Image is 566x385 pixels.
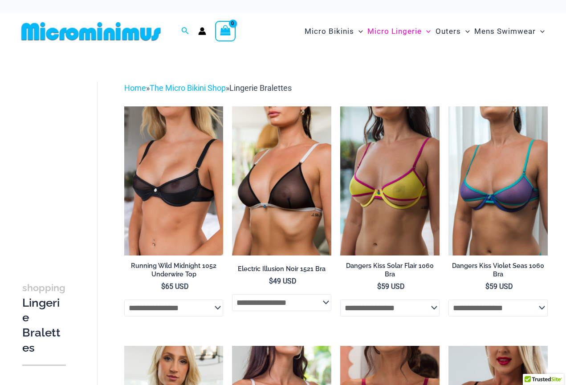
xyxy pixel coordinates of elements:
[124,262,224,282] a: Running Wild Midnight 1052 Underwire Top
[448,106,548,255] a: Dangers Kiss Violet Seas 1060 Bra 01Dangers Kiss Violet Seas 1060 Bra 611 Micro 04Dangers Kiss Vi...
[433,18,472,45] a: OutersMenu ToggleMenu Toggle
[367,20,422,43] span: Micro Lingerie
[198,27,206,35] a: Account icon link
[354,20,363,43] span: Menu Toggle
[472,18,547,45] a: Mens SwimwearMenu ToggleMenu Toggle
[124,262,224,278] h2: Running Wild Midnight 1052 Underwire Top
[340,106,440,255] img: Dangers Kiss Solar Flair 1060 Bra 01
[124,83,146,93] a: Home
[448,262,548,282] a: Dangers Kiss Violet Seas 1060 Bra
[161,282,165,291] span: $
[269,277,297,285] bdi: 49 USD
[436,20,461,43] span: Outers
[302,18,365,45] a: Micro BikinisMenu ToggleMenu Toggle
[232,106,331,255] img: Electric Illusion Noir 1521 Bra 01
[229,83,292,93] span: Lingerie Bralettes
[232,265,331,276] a: Electric Illusion Noir 1521 Bra
[301,16,548,46] nav: Site Navigation
[124,83,292,93] span: » »
[377,282,381,291] span: $
[448,106,548,255] img: Dangers Kiss Violet Seas 1060 Bra 01
[181,26,189,37] a: Search icon link
[485,282,513,291] bdi: 59 USD
[474,20,536,43] span: Mens Swimwear
[161,282,189,291] bdi: 65 USD
[22,74,102,252] iframe: TrustedSite Certified
[232,265,331,273] h2: Electric Illusion Noir 1521 Bra
[365,18,433,45] a: Micro LingerieMenu ToggleMenu Toggle
[305,20,354,43] span: Micro Bikinis
[340,106,440,255] a: Dangers Kiss Solar Flair 1060 Bra 01Dangers Kiss Solar Flair 1060 Bra 02Dangers Kiss Solar Flair ...
[124,106,224,255] img: Running Wild Midnight 1052 Top 01
[269,277,273,285] span: $
[18,21,164,41] img: MM SHOP LOGO FLAT
[232,106,331,255] a: Electric Illusion Noir 1521 Bra 01Electric Illusion Noir 1521 Bra 682 Thong 07Electric Illusion N...
[22,282,65,293] span: shopping
[340,262,440,282] a: Dangers Kiss Solar Flair 1060 Bra
[150,83,226,93] a: The Micro Bikini Shop
[124,106,224,255] a: Running Wild Midnight 1052 Top 01Running Wild Midnight 1052 Top 6052 Bottom 06Running Wild Midnig...
[448,262,548,278] h2: Dangers Kiss Violet Seas 1060 Bra
[215,21,236,41] a: View Shopping Cart, empty
[22,280,66,356] h3: Lingerie Bralettes
[485,282,489,291] span: $
[536,20,545,43] span: Menu Toggle
[422,20,431,43] span: Menu Toggle
[340,262,440,278] h2: Dangers Kiss Solar Flair 1060 Bra
[377,282,405,291] bdi: 59 USD
[461,20,470,43] span: Menu Toggle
